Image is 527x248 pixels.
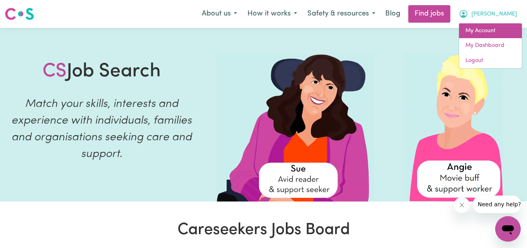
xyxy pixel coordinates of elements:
[42,60,161,83] h1: Job Search
[471,10,517,19] span: [PERSON_NAME]
[5,7,34,21] img: Careseekers logo
[454,6,522,22] button: My Account
[459,23,522,69] div: My Account
[5,5,34,23] a: Careseekers logo
[495,216,521,242] iframe: Button to launch messaging window
[459,23,522,39] a: My Account
[459,53,522,68] a: Logout
[380,5,405,23] a: Blog
[302,6,380,22] button: Safety & resources
[408,5,450,23] a: Find jobs
[454,197,470,213] iframe: Close message
[42,62,67,81] span: CS
[5,6,48,12] span: Need any help?
[459,38,522,53] a: My Dashboard
[242,6,302,22] button: How it works
[473,196,521,213] iframe: Message from company
[10,96,194,163] p: Match your skills, interests and experience with individuals, families and organisations seeking ...
[197,6,242,22] button: About us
